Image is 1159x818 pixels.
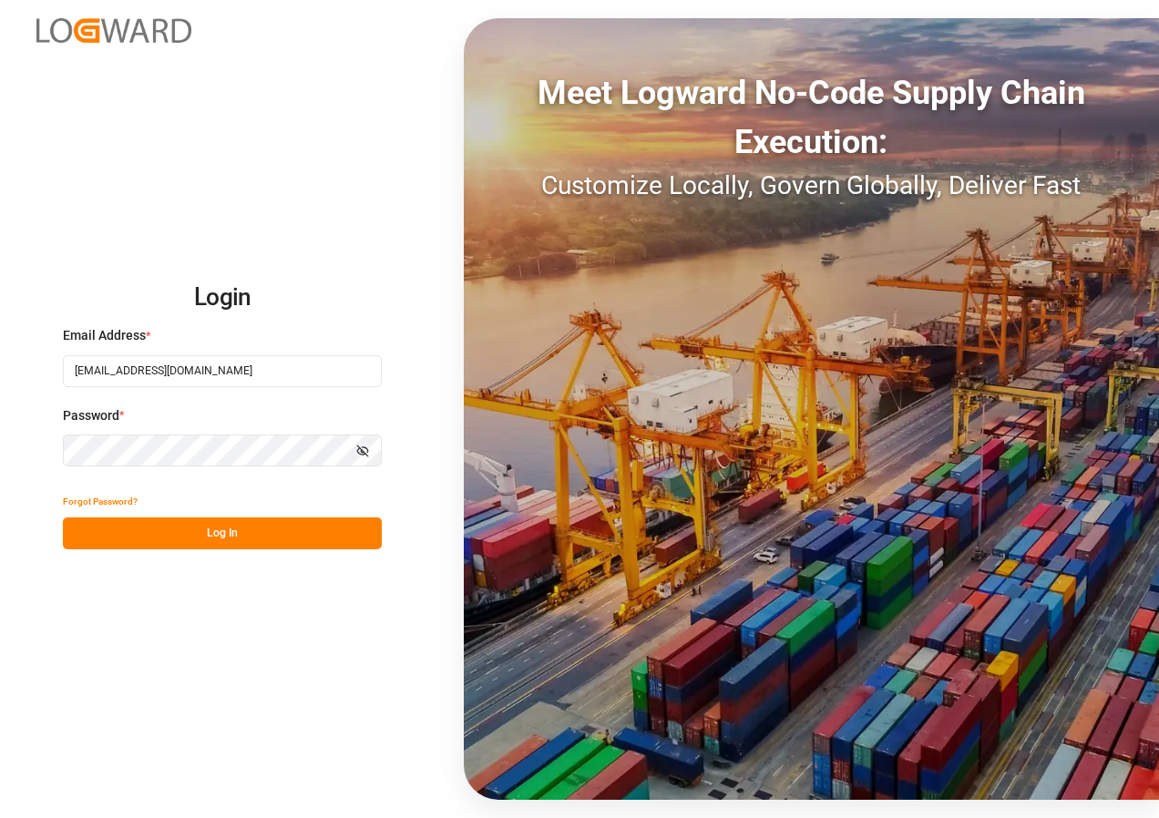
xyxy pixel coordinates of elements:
[464,167,1159,205] div: Customize Locally, Govern Globally, Deliver Fast
[63,486,138,517] button: Forgot Password?
[63,326,146,345] span: Email Address
[63,269,382,327] h2: Login
[63,355,382,387] input: Enter your email
[36,18,191,43] img: Logward_new_orange.png
[464,68,1159,167] div: Meet Logward No-Code Supply Chain Execution:
[63,406,119,425] span: Password
[63,517,382,549] button: Log In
